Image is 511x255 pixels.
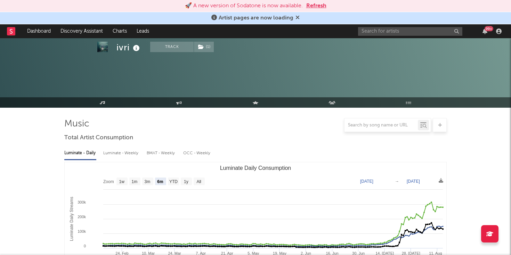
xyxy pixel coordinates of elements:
a: Discovery Assistant [56,24,108,38]
button: 99+ [482,28,487,34]
text: 100k [78,229,86,233]
input: Search by song name or URL [344,123,418,128]
text: 1m [132,179,138,184]
text: → [395,179,399,184]
text: Luminate Daily Consumption [220,165,291,171]
button: (1) [194,42,214,52]
text: 6m [157,179,163,184]
text: Luminate Daily Streams [69,197,74,241]
text: 1y [184,179,188,184]
button: Track [150,42,194,52]
span: Artist pages are now loading [219,15,293,21]
div: Luminate - Weekly [103,147,140,159]
text: YTD [169,179,178,184]
div: 🚀 A new version of Sodatone is now available. [185,2,303,10]
text: 3m [145,179,151,184]
text: [DATE] [360,179,373,184]
text: [DATE] [407,179,420,184]
input: Search for artists [358,27,462,36]
div: BMAT - Weekly [147,147,176,159]
text: 300k [78,200,86,204]
button: Refresh [306,2,326,10]
div: ivri [116,42,141,53]
div: OCC - Weekly [183,147,211,159]
a: Charts [108,24,132,38]
text: 0 [84,244,86,248]
div: Luminate - Daily [64,147,96,159]
span: Dismiss [295,15,300,21]
text: Zoom [103,179,114,184]
a: Dashboard [22,24,56,38]
span: Total Artist Consumption [64,134,133,142]
text: All [196,179,201,184]
text: 1w [119,179,125,184]
text: 200k [78,215,86,219]
div: 99 + [485,26,493,31]
span: ( 1 ) [194,42,214,52]
a: Leads [132,24,154,38]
